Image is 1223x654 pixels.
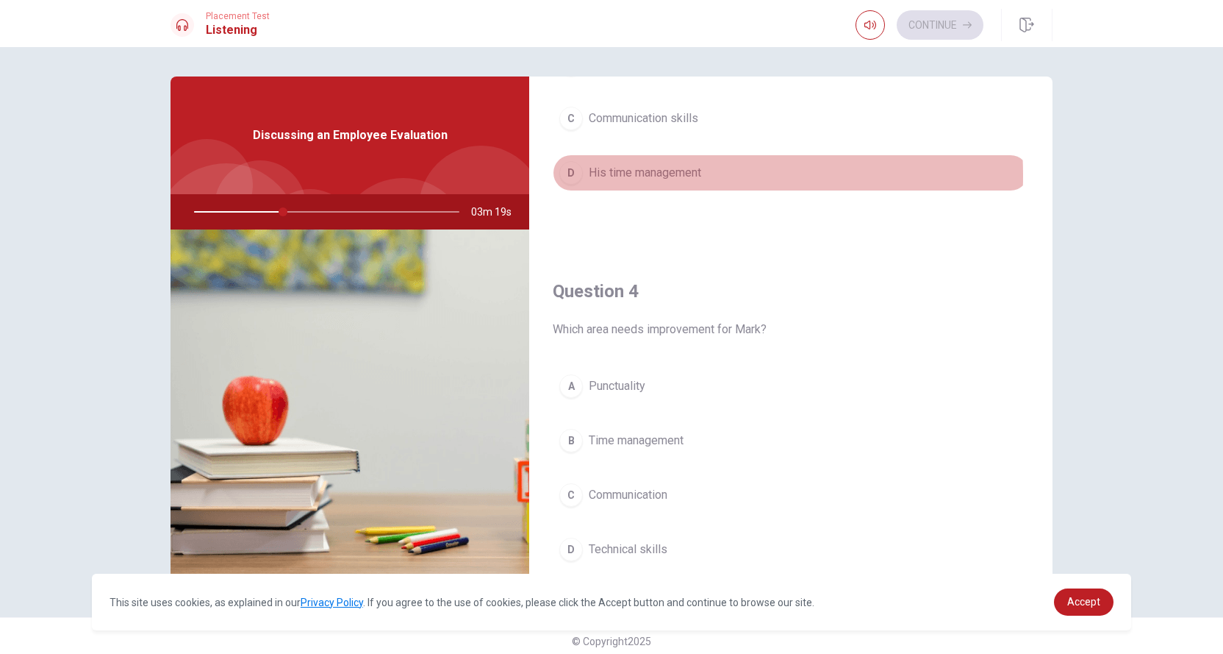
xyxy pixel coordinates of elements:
span: Punctuality [589,377,645,395]
button: DHis time management [553,154,1029,191]
button: CCommunication [553,477,1029,513]
img: Discussing an Employee Evaluation [171,230,529,588]
div: C [559,107,583,130]
span: Communication [589,486,667,504]
div: C [559,483,583,507]
a: dismiss cookie message [1054,589,1113,616]
span: Discussing an Employee Evaluation [253,127,448,144]
span: His time management [589,164,701,182]
h4: Question 4 [553,280,1029,303]
div: D [559,538,583,561]
span: 03m 19s [471,194,523,230]
span: © Copyright 2025 [572,636,651,647]
span: This site uses cookies, as explained in our . If you agree to the use of cookies, please click th... [110,597,814,608]
span: Which area needs improvement for Mark? [553,321,1029,338]
a: Privacy Policy [301,597,363,608]
span: Time management [589,432,684,449]
button: APunctuality [553,368,1029,405]
button: DTechnical skills [553,531,1029,568]
div: D [559,161,583,185]
button: CCommunication skills [553,100,1029,137]
div: cookieconsent [92,574,1131,630]
span: Placement Test [206,11,270,21]
div: A [559,374,583,398]
h1: Listening [206,21,270,39]
span: Technical skills [589,541,667,558]
div: B [559,429,583,452]
span: Communication skills [589,110,698,127]
span: Accept [1067,596,1100,608]
button: BTime management [553,422,1029,459]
